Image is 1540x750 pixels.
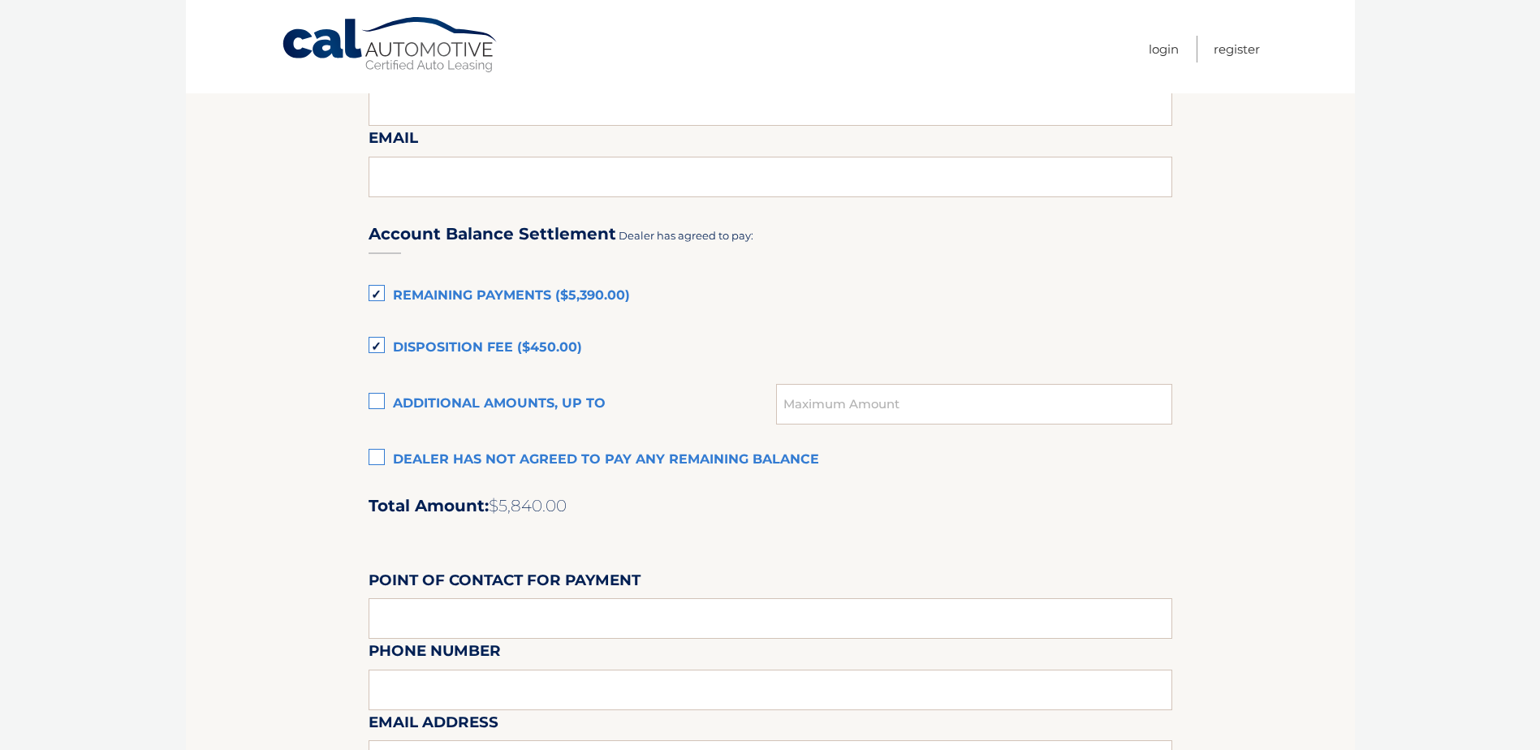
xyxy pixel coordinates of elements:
label: Dealer has not agreed to pay any remaining balance [369,444,1172,476]
h3: Account Balance Settlement [369,224,616,244]
a: Cal Automotive [281,16,500,74]
label: Remaining Payments ($5,390.00) [369,280,1172,312]
label: Point of Contact for Payment [369,568,641,598]
a: Register [1214,36,1260,62]
span: Dealer has agreed to pay: [619,229,753,242]
a: Login [1149,36,1179,62]
span: $5,840.00 [489,496,567,515]
label: Email Address [369,710,498,740]
h2: Total Amount: [369,496,1172,516]
label: Disposition Fee ($450.00) [369,332,1172,364]
label: Additional amounts, up to [369,388,777,420]
label: Email [369,126,418,156]
input: Maximum Amount [776,384,1171,425]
